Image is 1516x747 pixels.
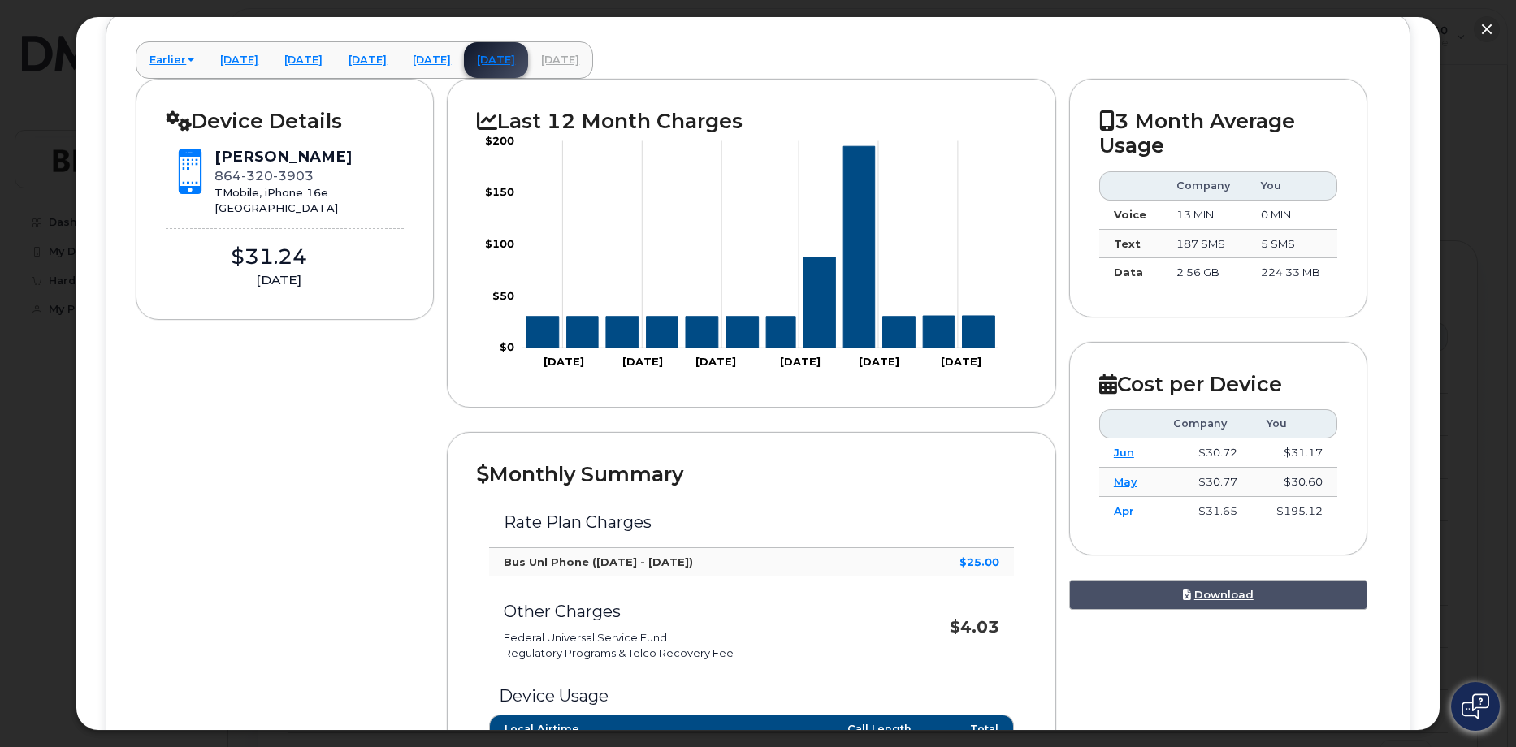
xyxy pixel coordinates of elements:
a: May [1114,475,1137,488]
li: Federal Universal Service Fund [504,630,877,646]
td: $30.72 [1159,438,1252,468]
td: $30.60 [1252,468,1337,497]
th: Local Airtime [489,715,708,744]
tspan: [DATE] [780,356,821,369]
a: Download [1069,580,1367,610]
li: Regulatory Programs & Telco Recovery Fee [504,646,877,661]
g: Chart [485,134,999,369]
th: Call Length [708,715,926,744]
th: Total [926,715,1014,744]
th: You [1252,409,1337,438]
th: Company [1159,409,1252,438]
td: $31.65 [1159,497,1252,526]
tspan: [DATE] [859,356,899,369]
td: $30.77 [1159,468,1252,497]
tspan: [DATE] [695,356,736,369]
a: Apr [1114,504,1134,517]
strong: Bus Unl Phone ([DATE] - [DATE]) [504,555,693,568]
tspan: [DATE] [941,356,981,369]
strong: $25.00 [959,555,999,568]
img: Open chat [1462,693,1489,719]
h2: Monthly Summary [477,462,1026,486]
tspan: $0 [500,341,514,354]
td: $195.12 [1252,497,1337,526]
strong: $4.03 [950,617,999,637]
h2: Cost per Device [1099,372,1337,396]
tspan: [DATE] [622,356,663,369]
h3: Device Usage [489,687,1014,705]
a: Jun [1114,446,1134,459]
td: $31.17 [1252,438,1337,468]
tspan: [DATE] [544,356,584,369]
h3: Other Charges [504,602,877,620]
h3: Rate Plan Charges [504,513,999,531]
